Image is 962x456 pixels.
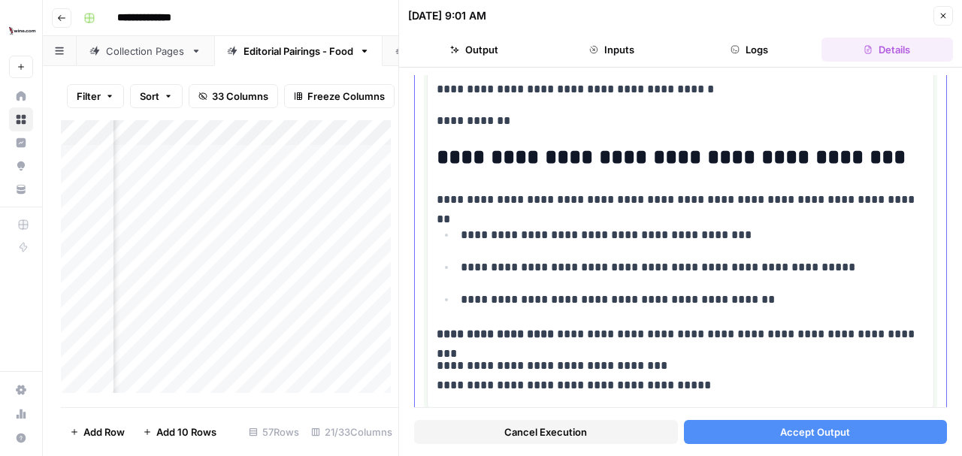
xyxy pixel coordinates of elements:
span: Cancel Execution [504,424,587,439]
button: Accept Output [684,420,948,444]
span: Filter [77,89,101,104]
button: Logs [684,38,815,62]
button: Output [408,38,540,62]
a: Your Data [9,177,33,201]
button: Freeze Columns [284,84,395,108]
span: Add 10 Rows [156,424,216,439]
a: Editorial Pairings - Food [214,36,383,66]
span: Accept Output [780,424,850,439]
a: Insights [9,131,33,155]
span: Sort [140,89,159,104]
button: Inputs [546,38,677,62]
a: Browse [9,107,33,131]
img: Wine Logo [9,17,36,44]
span: 33 Columns [212,89,268,104]
button: Workspace: Wine [9,12,33,50]
div: Editorial Pairings - Food [244,44,353,59]
span: Add Row [83,424,125,439]
a: Collection Pages [77,36,214,66]
a: Home [9,84,33,108]
button: Add 10 Rows [134,420,225,444]
button: Cancel Execution [414,420,678,444]
button: Help + Support [9,426,33,450]
a: Settings [9,378,33,402]
div: 21/33 Columns [305,420,398,444]
div: Collection Pages [106,44,185,59]
a: Opportunities [9,154,33,178]
button: Sort [130,84,183,108]
div: [DATE] 9:01 AM [408,8,486,23]
a: Usage [9,402,33,426]
button: Details [821,38,953,62]
div: 57 Rows [243,420,305,444]
span: Freeze Columns [307,89,385,104]
button: Add Row [61,420,134,444]
button: 33 Columns [189,84,278,108]
a: Editorial - Luxury [383,36,520,66]
button: Filter [67,84,124,108]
